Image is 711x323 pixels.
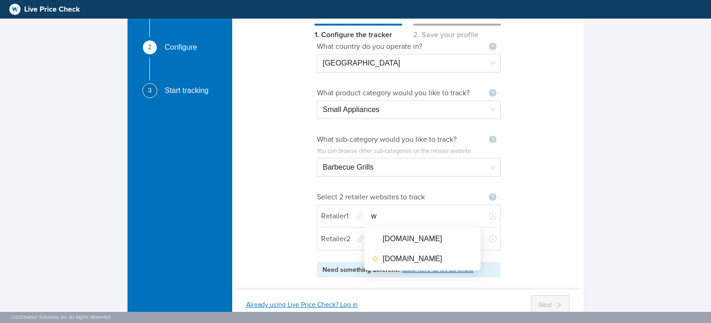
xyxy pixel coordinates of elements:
span: Need something different? [322,266,402,274]
div: [DOMAIN_NAME] [382,253,442,264]
span: close-circle [489,212,496,220]
div: What country do you operate in? [317,41,431,52]
a: Click here to let us know [402,266,473,274]
div: 1. Configure the tracker [315,24,402,40]
div: You can browse other sub-categories on the retailer website [317,147,501,156]
span: link [356,212,363,220]
div: Retailer 2 [321,233,350,244]
div: Already using Live Price Check? Log in [246,300,358,310]
span: Live Price Check [24,4,80,15]
span: question-circle [489,43,496,50]
span: question-circle [489,136,496,143]
div: 2. Save your profile [413,24,501,40]
span: 2 [148,44,152,50]
span: Small Appliances [322,101,495,119]
div: Retailer 1 [321,211,349,222]
span: Barbecue Grills [322,158,495,176]
div: Configure [165,40,204,55]
span: 3 [148,87,152,93]
span: question-circle [489,89,496,97]
div: What product category would you like to track? [317,87,477,99]
div: What sub-category would you like to track? [317,134,466,145]
span: link [357,235,364,243]
div: [DOMAIN_NAME] [382,233,442,244]
img: logo [9,4,20,15]
span: close-circle [489,235,496,243]
div: Start tracking [165,83,216,98]
span: United States [322,54,495,72]
div: Select 2 retailer websites to track [317,191,457,203]
img: icon [372,255,379,262]
span: question-circle [489,193,496,201]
